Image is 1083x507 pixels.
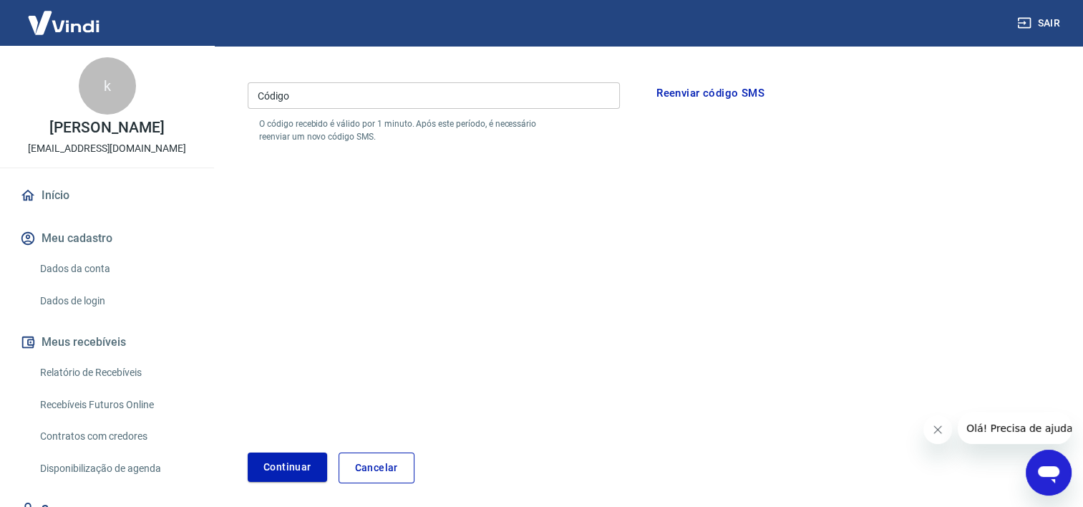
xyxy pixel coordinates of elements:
[34,358,197,387] a: Relatório de Recebíveis
[9,10,120,21] span: Olá! Precisa de ajuda?
[17,327,197,358] button: Meus recebíveis
[34,286,197,316] a: Dados de login
[649,78,772,108] button: Reenviar código SMS
[17,1,110,44] img: Vindi
[17,180,197,211] a: Início
[248,453,327,482] button: Continuar
[1014,10,1066,37] button: Sair
[958,412,1072,444] iframe: Mensagem da empresa
[28,141,186,156] p: [EMAIL_ADDRESS][DOMAIN_NAME]
[34,422,197,451] a: Contratos com credores
[259,117,563,143] p: O código recebido é válido por 1 minuto. Após este período, é necessário reenviar um novo código ...
[34,454,197,483] a: Disponibilização de agenda
[339,453,414,483] a: Cancelar
[923,415,952,444] iframe: Fechar mensagem
[79,57,136,115] div: k
[17,223,197,254] button: Meu cadastro
[34,254,197,284] a: Dados da conta
[34,390,197,420] a: Recebíveis Futuros Online
[49,120,164,135] p: [PERSON_NAME]
[1026,450,1072,496] iframe: Botão para abrir a janela de mensagens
